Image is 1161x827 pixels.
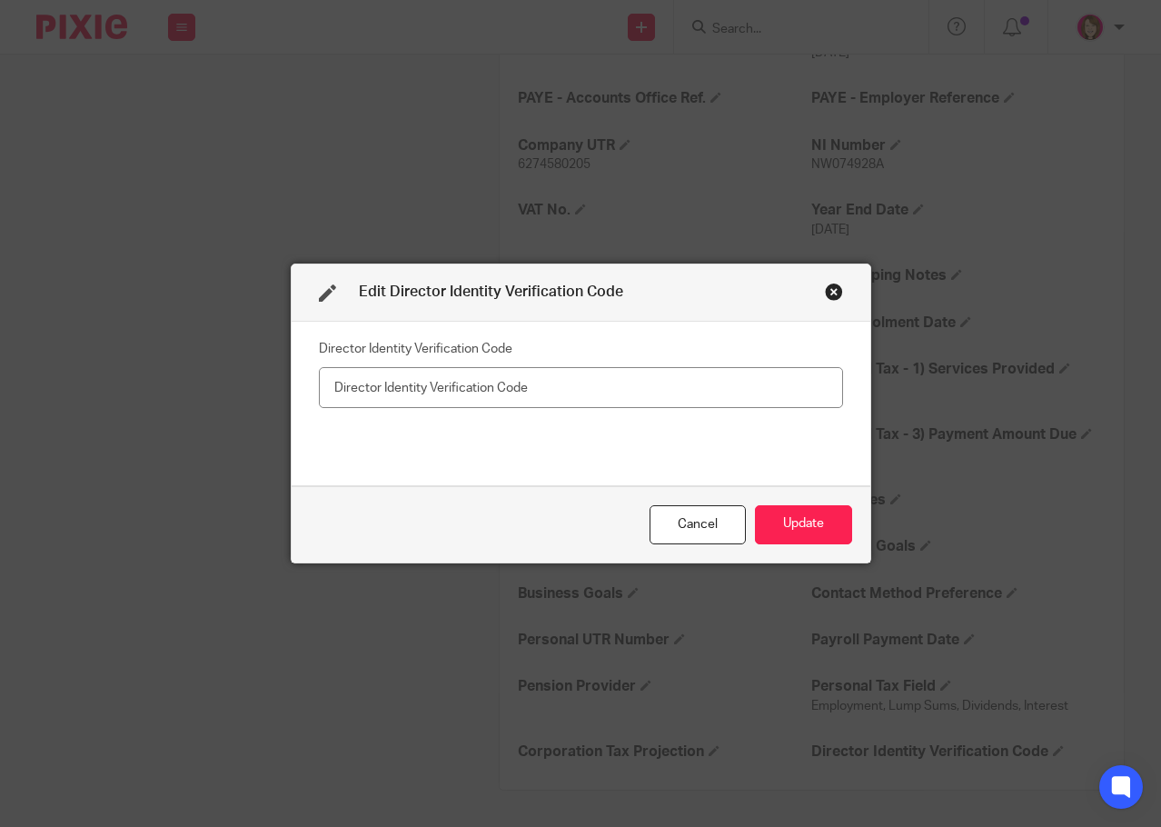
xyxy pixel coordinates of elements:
div: Close this dialog window [825,283,843,301]
span: Edit Director Identity Verification Code [359,284,623,299]
input: Director Identity Verification Code [319,367,843,408]
div: Close this dialog window [650,505,746,544]
button: Update [755,505,852,544]
label: Director Identity Verification Code [319,340,512,358]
